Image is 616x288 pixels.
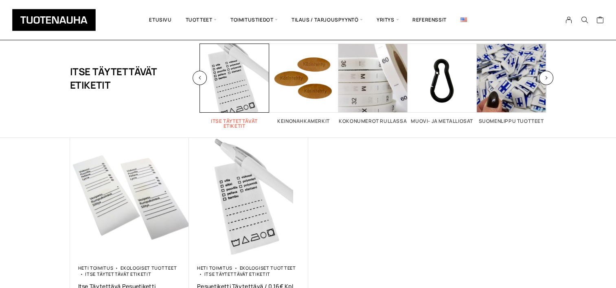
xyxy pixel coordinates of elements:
[285,6,370,34] span: Tilaus / Tarjouspyyntö
[370,6,406,34] span: Yritys
[121,265,177,271] a: Ekologiset tuotteet
[78,265,114,271] a: Heti toimitus
[85,271,151,277] a: Itse täytettävät etiketit
[142,6,178,34] a: Etusivu
[269,119,338,124] h2: Keinonahkamerkit
[240,265,296,271] a: Ekologiset tuotteet
[460,17,467,22] img: English
[179,6,224,34] span: Tuotteet
[200,119,269,129] h2: Itse täytettävät etiketit
[338,119,408,124] h2: Kokonumerot rullassa
[596,16,604,26] a: Cart
[197,265,232,271] a: Heti toimitus
[224,6,285,34] span: Toimitustiedot
[408,44,477,124] a: Visit product category Muovi- ja metalliosat
[204,271,270,277] a: Itse täytettävät etiketit
[200,44,269,129] a: Visit product category Itse täytettävät etiketit
[338,44,408,124] a: Visit product category Kokonumerot rullassa
[269,44,338,124] a: Visit product category Keinonahkamerkit
[577,16,592,24] button: Search
[408,119,477,124] h2: Muovi- ja metalliosat
[477,119,546,124] h2: Suomenlippu tuotteet
[561,16,577,24] a: My Account
[477,44,546,124] a: Visit product category Suomenlippu tuotteet
[12,9,96,31] img: Tuotenauha Oy
[406,6,454,34] a: Referenssit
[70,44,159,113] h1: Itse täytettävät etiketit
